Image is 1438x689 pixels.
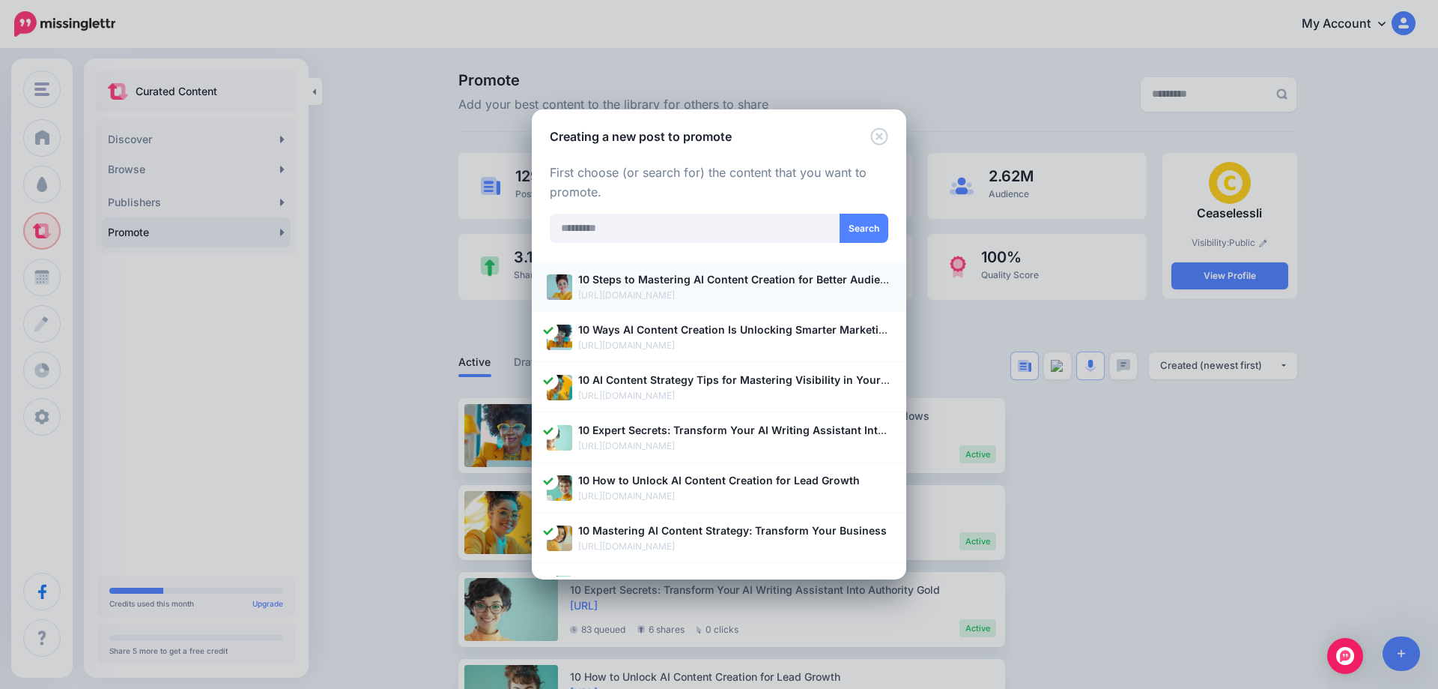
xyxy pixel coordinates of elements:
[547,274,572,300] img: 0dc7d481c5a1202e593650a14df8f366_thumb.jpg
[578,489,891,504] p: [URL][DOMAIN_NAME]
[870,127,888,146] button: Close
[547,271,891,303] a: 10 Steps to Mastering AI Content Creation for Better Audience Reach [URL][DOMAIN_NAME]
[547,472,891,504] a: 10 How to Unlock AI Content Creation for Lead Growth [URL][DOMAIN_NAME]
[547,321,891,353] a: 10 Ways AI Content Creation Is Unlocking Smarter Marketing Workflows [URL][DOMAIN_NAME]
[547,576,572,601] img: 24b625b26680144650f224f0e708e5fa_thumb.jpg
[547,572,891,604] a: 10 Ways to Unlock AI Content Creation for Sustainable Business Growth [URL][DOMAIN_NAME]
[578,273,933,286] b: 10 Steps to Mastering AI Content Creation for Better Audience Reach
[1327,638,1363,674] div: Open Intercom Messenger
[578,323,950,336] b: 10 Ways AI Content Creation Is Unlocking Smarter Marketing Workflows
[578,574,950,587] b: 10 Ways to Unlock AI Content Creation for Sustainable Business Growth
[550,163,888,202] p: First choose (or search for) the content that you want to promote.
[578,373,914,386] b: 10 AI Content Strategy Tips for Mastering Visibility in Your Niche
[840,214,888,243] button: Search
[578,388,891,403] p: [URL][DOMAIN_NAME]
[578,474,860,487] b: 10 How to Unlock AI Content Creation for Lead Growth
[550,127,732,145] h5: Creating a new post to promote
[578,439,891,454] p: [URL][DOMAIN_NAME]
[578,338,891,353] p: [URL][DOMAIN_NAME]
[547,371,891,403] a: 10 AI Content Strategy Tips for Mastering Visibility in Your Niche [URL][DOMAIN_NAME]
[547,375,572,400] img: 283ee7d5ba3f72bbdc9ef814ebb14a6d_thumb.jpg
[578,288,891,303] p: [URL][DOMAIN_NAME]
[547,425,572,451] img: 43c9dd27056e8ff134c772267dedc82f_thumb.jpg
[547,522,891,554] a: 10 Mastering AI Content Strategy: Transform Your Business [URL][DOMAIN_NAME]
[578,524,887,537] b: 10 Mastering AI Content Strategy: Transform Your Business
[547,475,572,501] img: e2bb8d65294d8f245a0ff0e504e6146c_thumb.jpg
[578,424,963,436] b: 10 Expert Secrets: Transform Your AI Writing Assistant Into Authority Gold
[547,526,572,551] img: cc392b68c4276b21ec74cc49954f6a51_thumb.jpg
[578,539,891,554] p: [URL][DOMAIN_NAME]
[547,325,572,350] img: e1b0ebd620a1cb13a9738c7f5500aa50_thumb.jpg
[547,421,891,454] a: 10 Expert Secrets: Transform Your AI Writing Assistant Into Authority Gold [URL][DOMAIN_NAME]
